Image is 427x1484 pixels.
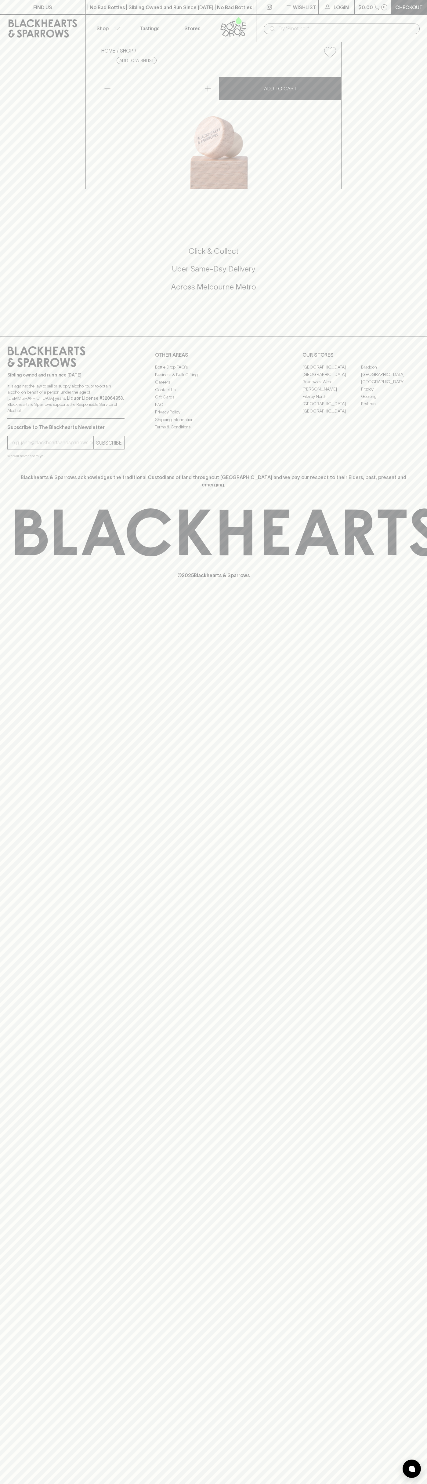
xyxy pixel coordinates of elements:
h5: Across Melbourne Metro [7,282,420,292]
p: Checkout [395,4,423,11]
p: $0.00 [358,4,373,11]
button: Add to wishlist [322,45,338,60]
h5: Uber Same-Day Delivery [7,264,420,274]
a: Shipping Information [155,416,272,423]
a: Privacy Policy [155,409,272,416]
button: Add to wishlist [117,57,157,64]
a: Business & Bulk Gifting [155,371,272,378]
a: Contact Us [155,386,272,393]
p: Wishlist [293,4,316,11]
p: Sibling owned and run since [DATE] [7,372,125,378]
p: 0 [383,5,385,9]
strong: Liquor License #32064953 [67,396,123,401]
a: FAQ's [155,401,272,408]
p: Login [334,4,349,11]
img: bubble-icon [409,1466,415,1472]
input: e.g. jane@blackheartsandsparrows.com.au [12,438,93,448]
a: [GEOGRAPHIC_DATA] [302,400,361,407]
p: OTHER AREAS [155,351,272,358]
p: ADD TO CART [264,85,297,92]
button: SUBSCRIBE [94,436,124,449]
p: Stores [184,25,200,32]
a: Brunswick West [302,378,361,385]
a: [GEOGRAPHIC_DATA] [302,407,361,415]
a: [GEOGRAPHIC_DATA] [302,371,361,378]
button: Shop [86,15,128,42]
h5: Click & Collect [7,246,420,256]
a: Geelong [361,393,420,400]
img: 34256.png [96,63,341,189]
a: Terms & Conditions [155,424,272,431]
a: Careers [155,379,272,386]
p: Blackhearts & Sparrows acknowledges the traditional Custodians of land throughout [GEOGRAPHIC_DAT... [12,474,415,488]
a: Bottle Drop FAQ's [155,364,272,371]
a: Tastings [128,15,171,42]
div: Call to action block [7,222,420,324]
a: Gift Cards [155,394,272,401]
a: [PERSON_NAME] [302,385,361,393]
p: It is against the law to sell or supply alcohol to, or to obtain alcohol on behalf of a person un... [7,383,125,413]
a: [GEOGRAPHIC_DATA] [302,363,361,371]
a: Prahran [361,400,420,407]
a: [GEOGRAPHIC_DATA] [361,378,420,385]
a: Stores [171,15,214,42]
p: Shop [96,25,109,32]
p: Tastings [140,25,159,32]
p: FIND US [33,4,52,11]
a: Braddon [361,363,420,371]
p: OUR STORES [302,351,420,358]
input: Try "Pinot noir" [278,24,415,34]
a: SHOP [120,48,133,53]
a: Fitzroy North [302,393,361,400]
a: HOME [101,48,115,53]
p: Subscribe to The Blackhearts Newsletter [7,424,125,431]
a: [GEOGRAPHIC_DATA] [361,371,420,378]
a: Fitzroy [361,385,420,393]
p: SUBSCRIBE [96,439,122,446]
button: ADD TO CART [219,77,341,100]
p: We will never spam you [7,453,125,459]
